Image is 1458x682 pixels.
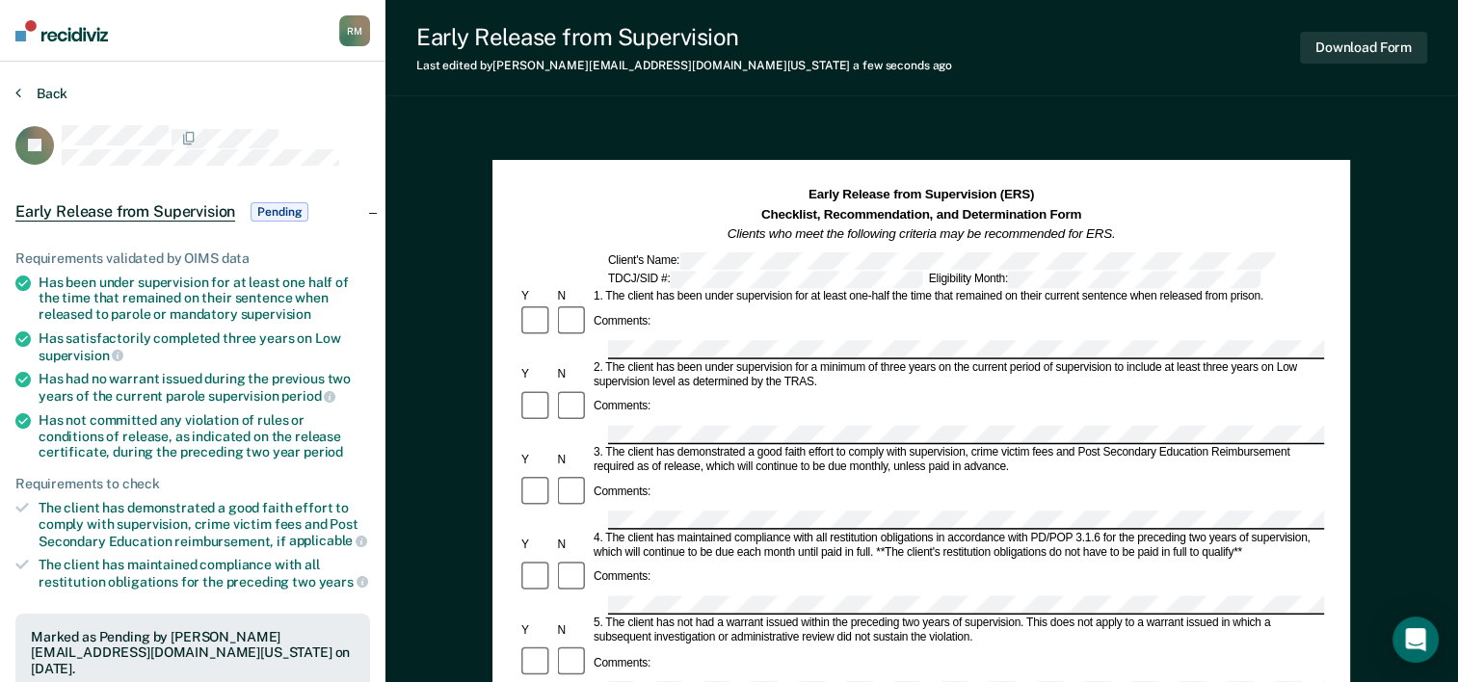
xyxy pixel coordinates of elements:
[241,306,311,322] span: supervision
[591,570,653,585] div: Comments:
[555,289,591,303] div: N
[339,15,370,46] div: R M
[1300,32,1427,64] button: Download Form
[39,348,123,363] span: supervision
[416,59,952,72] div: Last edited by [PERSON_NAME][EMAIL_ADDRESS][DOMAIN_NAME][US_STATE]
[39,500,370,549] div: The client has demonstrated a good faith effort to comply with supervision, crime victim fees and...
[591,315,653,329] div: Comments:
[319,574,368,590] span: years
[591,445,1324,474] div: 3. The client has demonstrated a good faith effort to comply with supervision, crime victim fees ...
[591,531,1324,560] div: 4. The client has maintained compliance with all restitution obligations in accordance with PD/PO...
[251,202,308,222] span: Pending
[1392,616,1439,663] div: Open Intercom Messenger
[518,289,554,303] div: Y
[304,444,343,459] span: period
[15,85,67,102] button: Back
[555,623,591,638] div: N
[555,367,591,381] div: N
[518,538,554,552] div: Y
[591,289,1324,303] div: 1. The client has been under supervision for at least one-half the time that remained on their cu...
[555,453,591,467] div: N
[591,360,1324,389] div: 2. The client has been under supervision for a minimum of three years on the current period of su...
[591,400,653,414] div: Comments:
[39,412,370,460] div: Has not committed any violation of rules or conditions of release, as indicated on the release ce...
[39,557,370,590] div: The client has maintained compliance with all restitution obligations for the preceding two
[39,371,370,404] div: Has had no warrant issued during the previous two years of the current parole supervision
[416,23,952,51] div: Early Release from Supervision
[591,656,653,670] div: Comments:
[339,15,370,46] button: RM
[591,616,1324,644] div: 5. The client has not had a warrant issued within the preceding two years of supervision. This do...
[518,453,554,467] div: Y
[15,20,108,41] img: Recidiviz
[518,623,554,638] div: Y
[15,202,235,222] span: Early Release from Supervision
[518,367,554,381] div: Y
[15,250,370,267] div: Requirements validated by OIMS data
[761,207,1081,222] strong: Checklist, Recommendation, and Determination Form
[605,271,926,288] div: TDCJ/SID #:
[605,251,1278,269] div: Client's Name:
[926,271,1263,288] div: Eligibility Month:
[39,275,370,323] div: Has been under supervision for at least one half of the time that remained on their sentence when...
[31,629,355,677] div: Marked as Pending by [PERSON_NAME][EMAIL_ADDRESS][DOMAIN_NAME][US_STATE] on [DATE].
[555,538,591,552] div: N
[591,485,653,500] div: Comments:
[289,533,367,548] span: applicable
[809,188,1034,202] strong: Early Release from Supervision (ERS)
[853,59,952,72] span: a few seconds ago
[15,476,370,492] div: Requirements to check
[728,226,1116,241] em: Clients who meet the following criteria may be recommended for ERS.
[281,388,335,404] span: period
[39,330,370,363] div: Has satisfactorily completed three years on Low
